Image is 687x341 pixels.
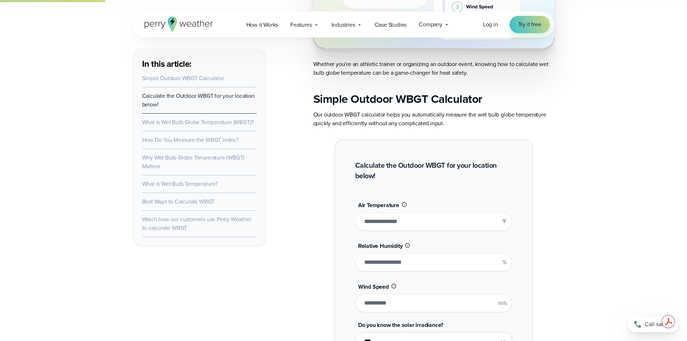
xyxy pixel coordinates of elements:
p: Our outdoor WBGT calculator helps you automatically measure the wet bulb globe temperature quickl... [313,110,554,128]
span: Relative Humidity [358,242,403,250]
h2: Calculate the Outdoor WBGT for your location below! [355,160,512,181]
a: How it Works [240,17,285,32]
span: Try it free [518,20,541,29]
span: Log in [483,20,498,29]
span: Call sales [645,320,669,329]
a: Simple Outdoor WBGT Calculator [142,74,224,82]
a: Why Wet Bulb Globe Temperature (WBGT) Matters [142,153,245,170]
h3: In this article: [142,58,257,70]
a: Call sales [628,316,678,332]
span: How it Works [246,21,278,29]
a: Try it free [510,16,550,33]
span: Features [290,21,312,29]
a: Best Ways to Calculate WBGT [142,197,215,206]
a: How Do You Measure the WBGT Index? [142,136,238,144]
span: Case Studies [375,21,407,29]
span: Air Temperature [358,201,399,209]
span: Do you know the solar irradiance? [358,321,443,329]
span: Industries [331,21,355,29]
a: Watch how our customers use Perry Weather to calculate WBGT [142,215,251,232]
span: Wind Speed [358,283,389,291]
a: What is Wet Bulb Temperature? [142,180,218,188]
p: Whether you’re an athletic trainer or organizing an outdoor event, knowing how to calculate wet b... [313,60,554,77]
a: Calculate the Outdoor WBGT for your location below! [142,92,255,109]
h2: Simple Outdoor WBGT Calculator [313,92,554,106]
a: What is Wet Bulb Globe Temperature (WBGT)? [142,118,254,126]
span: Company [419,20,442,29]
a: Log in [483,20,498,29]
a: Case Studies [369,17,413,32]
